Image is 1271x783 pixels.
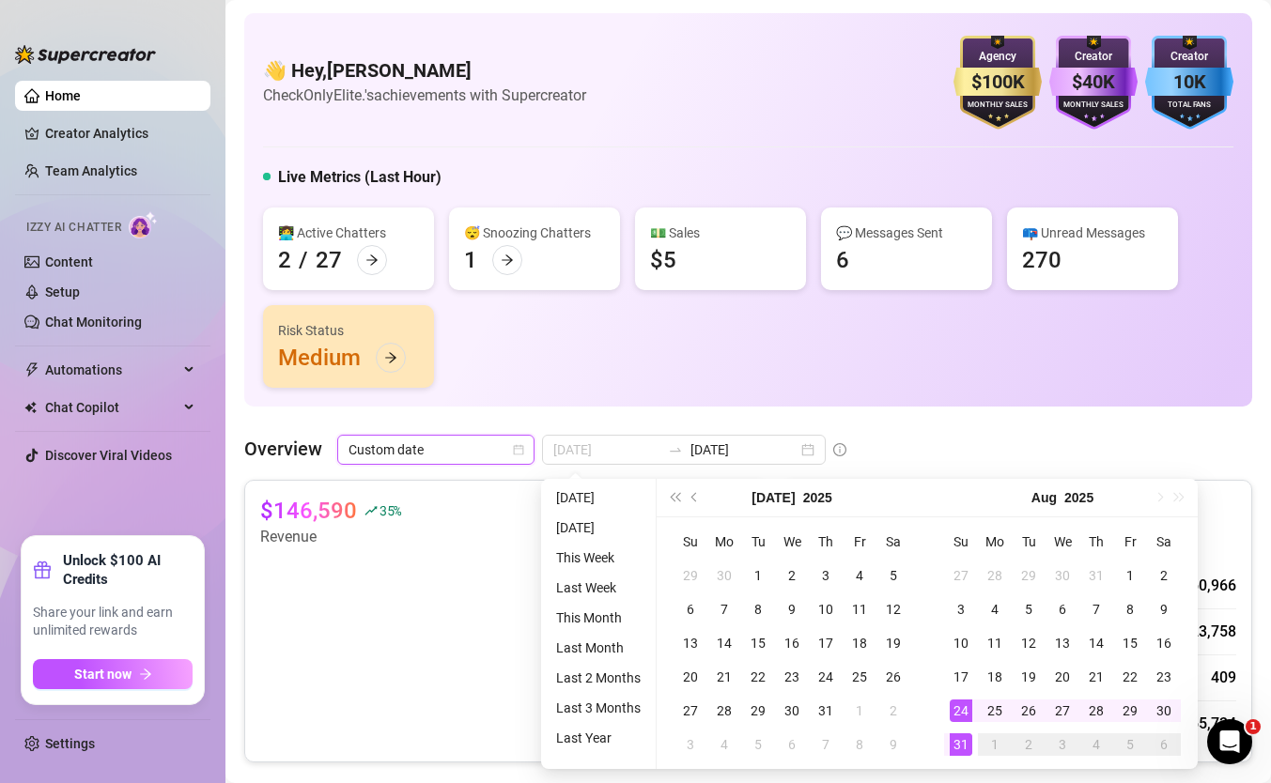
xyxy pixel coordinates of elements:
[549,576,648,599] li: Last Week
[741,660,775,694] td: 2025-07-22
[713,598,736,621] div: 7
[1147,592,1181,626] td: 2025-08-09
[63,551,193,589] strong: Unlock $100 AI Credits
[1012,592,1046,626] td: 2025-08-05
[278,223,419,243] div: 👩‍💻 Active Chatters
[944,559,978,592] td: 2025-07-27
[74,667,132,682] span: Start now
[848,564,871,587] div: 4
[882,598,905,621] div: 12
[464,223,605,243] div: 😴 Snoozing Chatters
[843,592,876,626] td: 2025-07-11
[1079,660,1113,694] td: 2025-08-21
[679,598,702,621] div: 6
[674,660,707,694] td: 2025-07-20
[950,666,972,688] div: 17
[843,694,876,728] td: 2025-08-01
[1113,592,1147,626] td: 2025-08-08
[1049,68,1138,97] div: $40K
[781,598,803,621] div: 9
[809,626,843,660] td: 2025-07-17
[809,592,843,626] td: 2025-07-10
[803,479,832,516] button: Choose a year
[674,525,707,559] th: Su
[741,525,775,559] th: Tu
[664,479,685,516] button: Last year (Control + left)
[984,699,1006,722] div: 25
[1119,699,1141,722] div: 29
[953,48,1042,66] div: Agency
[33,659,193,689] button: Start nowarrow-right
[950,733,972,756] div: 31
[549,486,648,509] li: [DATE]
[1147,626,1181,660] td: 2025-08-16
[950,598,972,621] div: 3
[809,660,843,694] td: 2025-07-24
[814,733,837,756] div: 7
[1190,621,1236,643] div: 23,758
[953,68,1042,97] div: $100K
[781,564,803,587] div: 2
[747,666,769,688] div: 22
[984,733,1006,756] div: 1
[1017,632,1040,654] div: 12
[876,694,910,728] td: 2025-08-02
[775,626,809,660] td: 2025-07-16
[1113,525,1147,559] th: Fr
[129,211,158,238] img: AI Chatter
[1079,694,1113,728] td: 2025-08-28
[1145,68,1233,97] div: 10K
[1153,699,1175,722] div: 30
[707,525,741,559] th: Mo
[1046,592,1079,626] td: 2025-08-06
[713,666,736,688] div: 21
[781,699,803,722] div: 30
[674,626,707,660] td: 2025-07-13
[260,526,401,548] article: Revenue
[944,592,978,626] td: 2025-08-03
[674,728,707,761] td: 2025-08-03
[45,254,93,269] a: Content
[1113,559,1147,592] td: 2025-08-01
[384,351,397,364] span: arrow-right
[549,606,648,629] li: This Month
[1190,713,1236,735] div: 65,734
[741,626,775,660] td: 2025-07-15
[1031,479,1057,516] button: Choose a month
[549,516,648,539] li: [DATE]
[848,733,871,756] div: 8
[260,496,357,526] article: $146,590
[809,525,843,559] th: Th
[263,57,586,84] h4: 👋 Hey, [PERSON_NAME]
[1207,719,1252,764] iframe: Intercom live chat
[1085,699,1108,722] div: 28
[876,660,910,694] td: 2025-07-26
[679,666,702,688] div: 20
[747,598,769,621] div: 8
[1113,728,1147,761] td: 2025-09-05
[685,479,705,516] button: Previous month (PageUp)
[781,632,803,654] div: 16
[747,699,769,722] div: 29
[278,320,419,341] div: Risk Status
[45,88,81,103] a: Home
[950,699,972,722] div: 24
[882,666,905,688] div: 26
[674,694,707,728] td: 2025-07-27
[843,660,876,694] td: 2025-07-25
[814,632,837,654] div: 17
[843,626,876,660] td: 2025-07-18
[950,564,972,587] div: 27
[1051,666,1074,688] div: 20
[1113,626,1147,660] td: 2025-08-15
[380,501,401,519] span: 35 %
[1153,733,1175,756] div: 6
[713,733,736,756] div: 4
[1051,564,1074,587] div: 30
[1046,559,1079,592] td: 2025-07-30
[882,733,905,756] div: 9
[679,733,702,756] div: 3
[1145,48,1233,66] div: Creator
[882,564,905,587] div: 5
[950,632,972,654] div: 10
